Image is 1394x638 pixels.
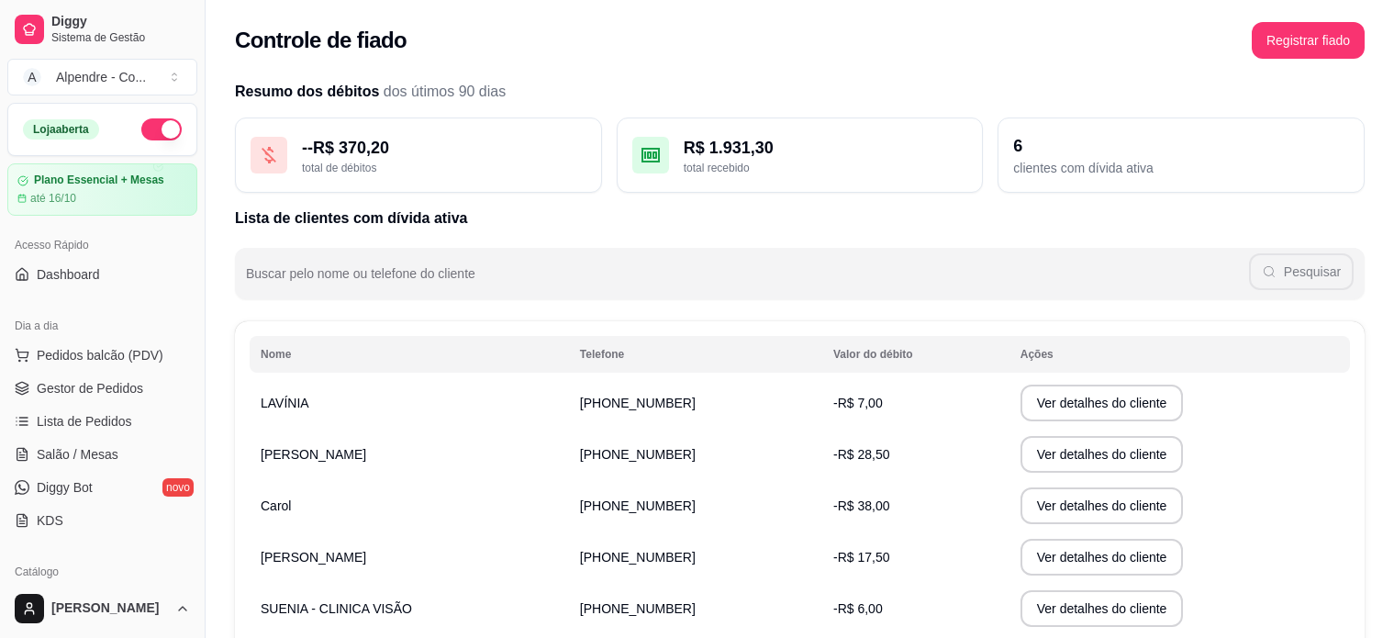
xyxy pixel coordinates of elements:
button: Ver detalhes do cliente [1020,487,1184,524]
div: Acesso Rápido [7,230,197,260]
span: [PHONE_NUMBER] [580,550,696,565]
button: Ver detalhes do cliente [1020,539,1184,576]
article: até 16/10 [30,191,76,206]
button: Ver detalhes do cliente [1020,385,1184,421]
span: dos útimos 90 dias [384,84,506,99]
a: Diggy Botnovo [7,473,197,502]
span: KDS [37,511,63,530]
h2: Controle de fiado [235,26,407,55]
span: -R$ 6,00 [833,601,883,616]
span: Pedidos balcão (PDV) [37,346,163,364]
button: Ver detalhes do cliente [1020,436,1184,473]
div: R$ 1.931,30 [684,135,968,161]
h2: Lista de clientes com dívida ativa [235,207,1365,229]
div: Dia a dia [7,311,197,341]
button: Registrar fiado [1252,22,1365,59]
span: [PHONE_NUMBER] [580,396,696,410]
span: SUENIA - CLINICA VISÃO [261,601,412,616]
button: Ver detalhes do cliente [1020,590,1184,627]
div: Alpendre - Co ... [56,68,146,86]
th: Valor do débito [822,336,1009,373]
div: total recebido [684,161,968,175]
span: Lista de Pedidos [37,412,132,431]
a: Dashboard [7,260,197,289]
button: Select a team [7,59,197,95]
h2: Resumo dos débitos [235,81,1365,103]
span: [PHONE_NUMBER] [580,601,696,616]
span: [PHONE_NUMBER] [580,498,696,513]
span: -R$ 28,50 [833,447,889,462]
div: Catálogo [7,557,197,587]
div: - -R$ 370,20 [302,135,586,161]
span: -R$ 38,00 [833,498,889,513]
span: LAVÍNIA [261,396,309,410]
span: Gestor de Pedidos [37,379,143,397]
span: Salão / Mesas [37,445,118,464]
a: Gestor de Pedidos [7,374,197,403]
button: Pedidos balcão (PDV) [7,341,197,370]
span: [PHONE_NUMBER] [580,447,696,462]
th: Telefone [569,336,822,373]
th: Ações [1009,336,1350,373]
span: Carol [261,498,291,513]
span: [PERSON_NAME] [51,600,168,617]
span: -R$ 17,50 [833,550,889,565]
div: Loja aberta [23,119,99,140]
span: Dashboard [37,265,100,284]
a: Salão / Mesas [7,440,197,469]
article: Plano Essencial + Mesas [34,173,164,187]
input: Buscar pelo nome ou telefone do cliente [246,272,1249,290]
button: Alterar Status [141,118,182,140]
a: KDS [7,506,197,535]
div: total de débitos [302,161,586,175]
button: [PERSON_NAME] [7,587,197,631]
a: Plano Essencial + Mesasaté 16/10 [7,163,197,216]
span: [PERSON_NAME] [261,550,366,565]
span: Diggy [51,14,190,30]
div: clientes com dívida ativa [1013,159,1349,177]
span: -R$ 7,00 [833,396,883,410]
div: 6 [1013,133,1349,159]
span: Diggy Bot [37,478,93,497]
th: Nome [250,336,569,373]
span: Sistema de Gestão [51,30,190,45]
a: DiggySistema de Gestão [7,7,197,51]
span: [PERSON_NAME] [261,447,366,462]
a: Lista de Pedidos [7,407,197,436]
span: A [23,68,41,86]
